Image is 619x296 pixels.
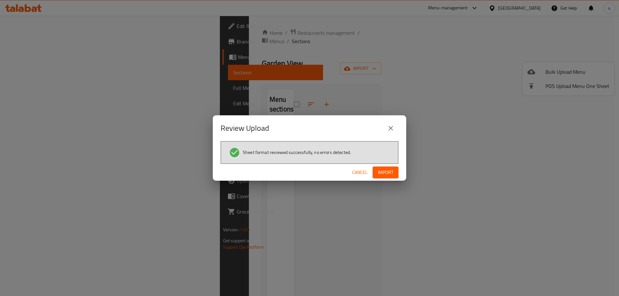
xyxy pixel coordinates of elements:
[243,149,351,156] span: Sheet format reviewed successfully, no errors detected.
[373,167,398,178] button: Import
[383,120,398,136] button: close
[352,168,368,177] span: Cancel
[378,168,393,177] span: Import
[349,167,370,178] button: Cancel
[221,123,269,133] h2: Review Upload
